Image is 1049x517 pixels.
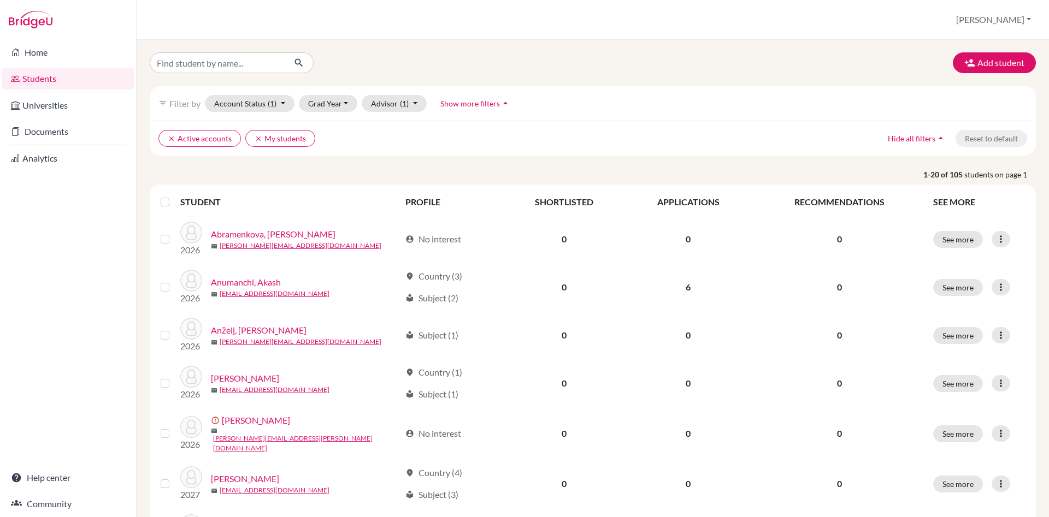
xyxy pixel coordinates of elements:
button: Grad Year [299,95,358,112]
div: Country (3) [405,270,462,283]
img: Abramenkova, Polina [180,222,202,243]
button: Hide all filtersarrow_drop_up [879,130,956,147]
div: Subject (3) [405,488,458,501]
th: APPLICATIONS [624,189,752,215]
button: Reset to default [956,130,1027,147]
p: 0 [759,427,920,440]
div: Subject (1) [405,388,458,401]
span: mail [211,291,217,298]
span: Filter by [169,98,201,109]
a: [EMAIL_ADDRESS][DOMAIN_NAME] [220,289,329,299]
td: 0 [624,407,752,460]
input: Find student by name... [150,52,285,73]
th: PROFILE [399,189,504,215]
p: 0 [759,377,920,390]
span: local_library [405,490,414,499]
div: No interest [405,427,461,440]
td: 0 [504,263,624,311]
td: 0 [504,460,624,508]
td: 0 [624,311,752,359]
button: See more [933,279,983,296]
button: Advisor(1) [362,95,427,112]
a: [PERSON_NAME] [211,372,279,385]
i: clear [168,135,175,142]
td: 0 [504,359,624,407]
a: [PERSON_NAME] [211,472,279,485]
p: 0 [759,477,920,490]
button: See more [933,327,983,344]
span: (1) [268,99,276,108]
a: Community [2,493,134,515]
button: See more [933,476,983,492]
div: Subject (2) [405,292,458,305]
td: 0 [504,311,624,359]
span: error_outline [211,416,222,425]
p: 0 [759,281,920,294]
a: [PERSON_NAME][EMAIL_ADDRESS][DOMAIN_NAME] [220,241,381,251]
span: local_library [405,390,414,399]
a: Home [2,41,134,63]
a: Analytics [2,147,134,169]
i: arrow_drop_up [935,133,946,144]
button: Account Status(1) [205,95,294,112]
a: Abramenkova, [PERSON_NAME] [211,228,335,241]
a: Help center [2,467,134,489]
th: STUDENT [180,189,399,215]
a: [PERSON_NAME][EMAIL_ADDRESS][PERSON_NAME][DOMAIN_NAME] [213,433,400,453]
p: 2026 [180,243,202,257]
button: See more [933,425,983,442]
button: See more [933,231,983,248]
a: Anželj, [PERSON_NAME] [211,324,307,337]
th: RECOMMENDATIONS [752,189,927,215]
div: No interest [405,233,461,246]
img: Anželj, Gregor [180,318,202,340]
td: 0 [504,215,624,263]
img: Bridge-U [9,11,52,28]
span: Show more filters [440,99,500,108]
span: local_library [405,331,414,340]
button: clearMy students [245,130,315,147]
img: Arai, Ayuka [180,366,202,388]
span: mail [211,387,217,394]
th: SEE MORE [927,189,1032,215]
td: 0 [504,407,624,460]
span: mail [211,427,217,434]
i: arrow_drop_up [500,98,511,109]
img: Argir, Martin [180,416,202,438]
span: students on page 1 [964,169,1036,180]
button: See more [933,375,983,392]
span: location_on [405,468,414,477]
span: account_circle [405,429,414,438]
span: account_circle [405,235,414,243]
p: 2026 [180,438,202,451]
button: clearActive accounts [158,130,241,147]
a: [PERSON_NAME] [222,414,290,427]
span: location_on [405,272,414,281]
p: 2027 [180,488,202,501]
span: location_on [405,368,414,377]
div: Subject (1) [405,329,458,342]
button: Show more filtersarrow_drop_up [431,95,520,112]
a: Students [2,68,134,90]
strong: 1-20 of 105 [923,169,964,180]
td: 0 [624,359,752,407]
div: Country (1) [405,366,462,379]
span: Hide all filters [888,134,935,143]
a: [EMAIL_ADDRESS][DOMAIN_NAME] [220,385,329,395]
span: local_library [405,294,414,302]
td: 0 [624,215,752,263]
a: [EMAIL_ADDRESS][DOMAIN_NAME] [220,485,329,495]
th: SHORTLISTED [504,189,624,215]
a: Universities [2,94,134,116]
a: Anumanchi, Akash [211,276,281,289]
button: [PERSON_NAME] [951,9,1036,30]
i: filter_list [158,99,167,108]
i: clear [255,135,262,142]
p: 0 [759,329,920,342]
p: 0 [759,233,920,246]
img: Anumanchi, Akash [180,270,202,292]
div: Country (4) [405,466,462,479]
span: mail [211,339,217,346]
p: 2026 [180,340,202,353]
img: Auda, Neli [180,466,202,488]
